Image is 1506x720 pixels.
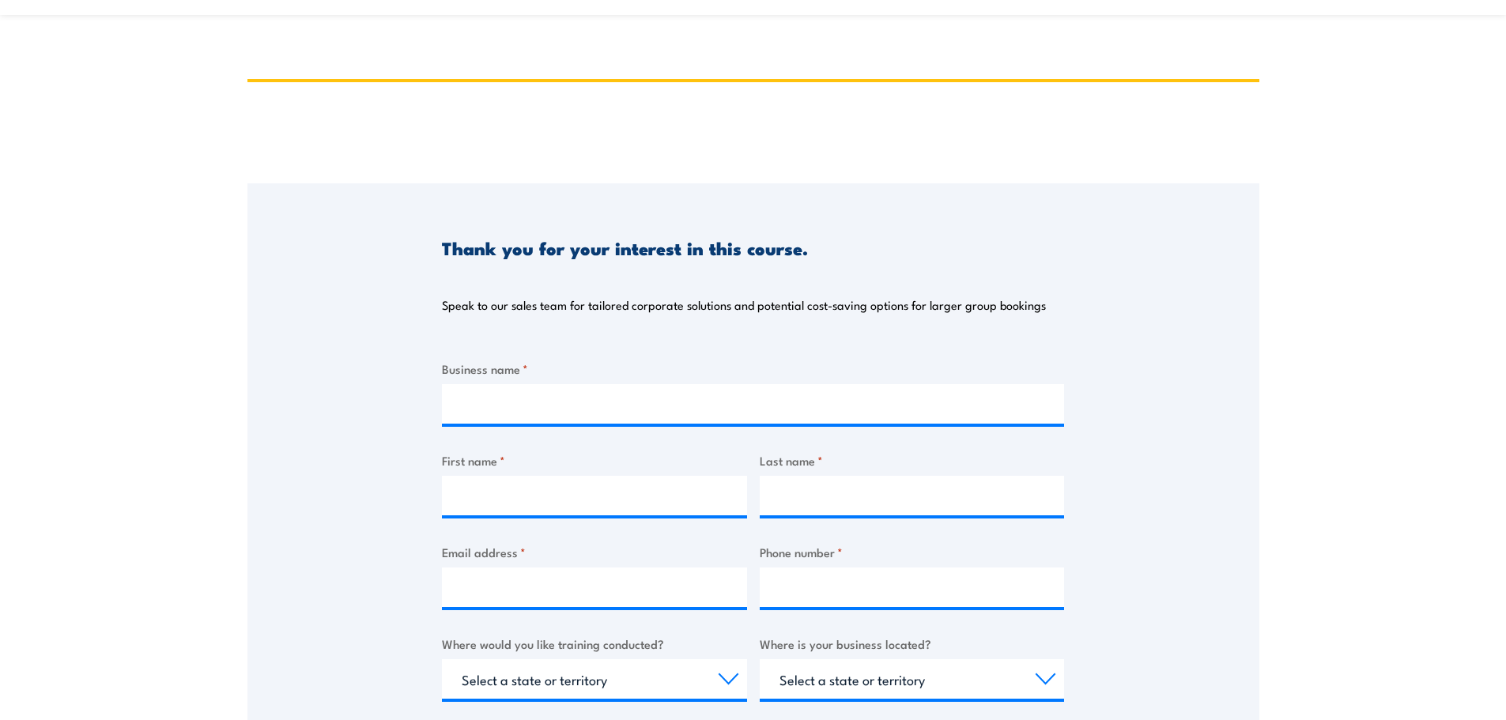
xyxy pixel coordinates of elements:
label: Business name [442,360,1064,378]
label: Email address [442,543,747,561]
h3: Thank you for your interest in this course. [442,239,808,257]
p: Speak to our sales team for tailored corporate solutions and potential cost-saving options for la... [442,297,1046,313]
label: Where would you like training conducted? [442,635,747,653]
label: Where is your business located? [760,635,1065,653]
label: First name [442,451,747,469]
label: Phone number [760,543,1065,561]
label: Last name [760,451,1065,469]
